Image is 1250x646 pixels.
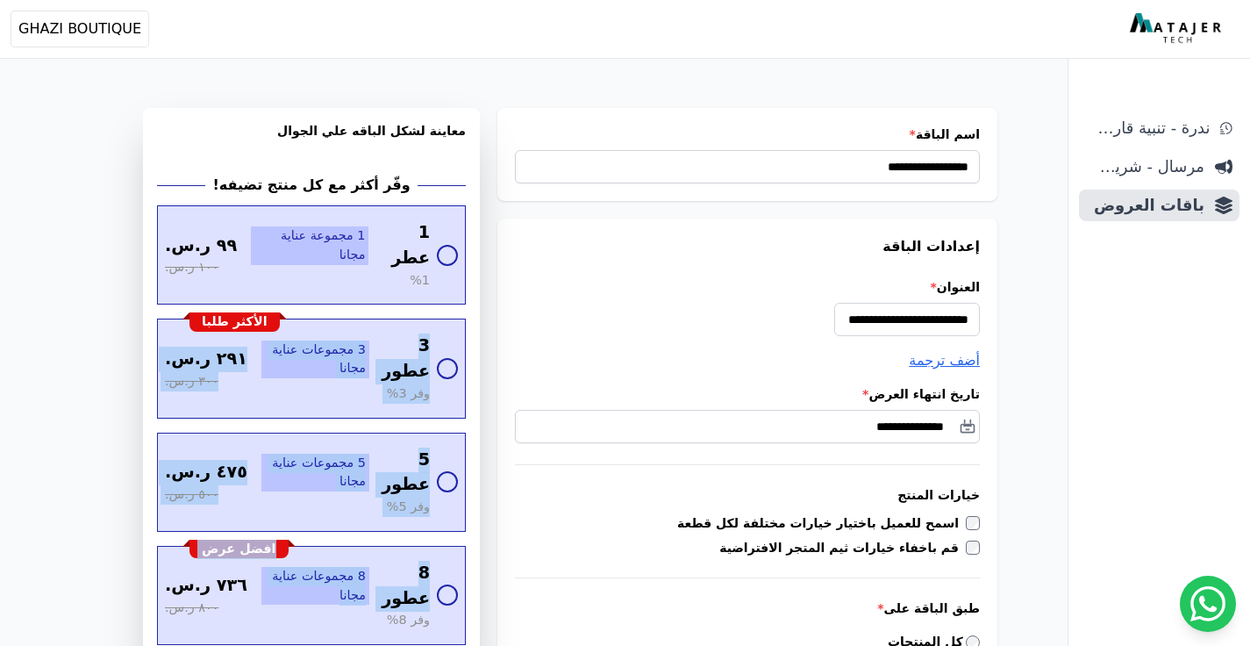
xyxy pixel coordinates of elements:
[515,126,980,143] label: اسم الباقة
[261,454,369,492] span: 5 مجموعات عناية مجانا
[165,233,237,259] span: ٩٩ ر.س.
[375,220,430,271] span: 1 عطر
[387,498,430,517] span: وفر 5%
[11,11,149,47] button: GHAZI BOUTIQUE
[909,352,980,369] span: أضف ترجمة
[165,258,218,277] span: ١٠٠ ر.س.
[165,573,247,599] span: ٧٣٦ ر.س.
[1086,154,1204,179] span: مرسال - شريط دعاية
[261,341,369,378] span: 3 مجموعات عناية مجانا
[157,122,466,161] h3: معاينة لشكل الباقه علي الجوال
[376,334,430,384] span: 3 عطور
[387,611,430,630] span: وفر 8%
[251,226,368,264] span: 1 مجموعة عناية مجانا
[410,271,430,291] span: %1
[376,561,430,612] span: 8 عطور
[212,175,410,196] h2: وفّر أكثر مع كل منتج تضيفه!
[515,385,980,403] label: تاريخ انتهاء العرض
[677,514,966,532] label: اسمح للعميل باختيار خيارات مختلفة لكل قطعة
[909,350,980,371] button: أضف ترجمة
[1086,116,1210,140] span: ندرة - تنبية قارب علي النفاذ
[1130,13,1225,45] img: MatajerTech Logo
[387,384,430,404] span: وفر 3%
[719,539,966,556] label: قم باخفاء خيارات ثيم المتجر الافتراضية
[165,372,218,391] span: ٣٠٠ ر.س.
[165,460,247,485] span: ٤٧٥ ر.س.
[189,312,280,332] div: الأكثر طلبا
[165,347,247,372] span: ٢٩١ ر.س.
[515,599,980,617] label: طبق الباقة على
[515,278,980,296] label: العنوان
[515,486,980,504] h3: خيارات المنتج
[261,567,369,605] span: 8 مجموعات عناية مجانا
[515,236,980,257] h3: إعدادات الباقة
[189,540,289,559] div: افضل عرض
[18,18,141,39] span: GHAZI BOUTIQUE
[376,448,430,499] span: 5 عطور
[1086,193,1204,218] span: باقات العروض
[165,485,218,505] span: ٥٠٠ ر.س.
[165,599,218,618] span: ٨٠٠ ر.س.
